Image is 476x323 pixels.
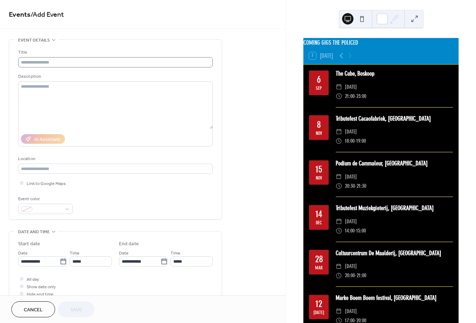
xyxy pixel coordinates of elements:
[316,176,322,181] div: Nov
[355,271,357,280] span: -
[27,291,54,298] span: Hide end time
[316,220,322,225] div: Dec
[345,181,355,191] span: 20:30
[18,250,28,257] span: Date
[336,293,453,302] div: Marke Boem Boem festival, [GEOGRAPHIC_DATA]
[70,250,80,257] span: Time
[336,271,342,280] div: ​
[355,136,356,146] span: -
[31,8,64,22] span: / Add Event
[356,226,366,235] span: 15:00
[27,180,66,187] span: Link to Google Maps
[11,301,55,317] button: Cancel
[336,203,453,213] div: Tributefest Muziekgieterij, [GEOGRAPHIC_DATA]
[336,262,342,271] div: ​
[345,172,357,181] span: [DATE]
[24,306,43,314] span: Cancel
[316,131,322,136] div: Nov
[355,92,356,101] span: -
[336,226,342,235] div: ​
[119,240,139,248] div: End date
[316,86,322,91] div: Sep
[18,240,40,248] div: Start date
[336,217,342,226] div: ​
[315,164,322,174] div: 15
[18,195,71,203] div: Event color
[315,299,322,309] div: 12
[345,136,355,146] span: 18:00
[355,226,356,235] span: -
[315,209,322,219] div: 14
[317,75,321,84] div: 6
[356,136,366,146] span: 19:00
[18,73,211,80] div: Description
[9,8,31,22] a: Events
[336,307,342,316] div: ​
[345,217,357,226] span: [DATE]
[119,250,129,257] span: Date
[345,307,357,316] span: [DATE]
[18,49,211,56] div: Title
[345,226,355,235] span: 14:00
[303,38,459,47] div: COMING GIGS THE POLICED
[336,92,342,101] div: ​
[345,271,355,280] span: 20:00
[345,92,355,101] span: 21:00
[336,127,342,136] div: ​
[336,69,453,78] div: The Cube, Boskoop
[336,181,342,191] div: ​
[171,250,180,257] span: Time
[27,276,39,283] span: All day
[356,92,366,101] span: 23:00
[18,37,50,44] span: Event details
[355,181,357,191] span: -
[336,136,342,146] div: ​
[336,159,453,168] div: Podium de Cammaleur, [GEOGRAPHIC_DATA]
[336,172,342,181] div: ​
[315,265,323,270] div: Mar
[357,271,366,280] span: 21:00
[27,283,56,291] span: Show date only
[336,114,453,123] div: Tributefest Cacaofabriek, [GEOGRAPHIC_DATA]
[18,155,211,163] div: Location
[18,228,50,236] span: Date and time
[345,262,357,271] span: [DATE]
[313,310,324,315] div: [DATE]
[336,82,342,92] div: ​
[357,181,366,191] span: 21:30
[345,82,357,92] span: [DATE]
[315,254,323,264] div: 28
[317,120,321,130] div: 8
[336,248,453,258] div: Cultuurcentrum De Maalderij, [GEOGRAPHIC_DATA]
[345,127,357,136] span: [DATE]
